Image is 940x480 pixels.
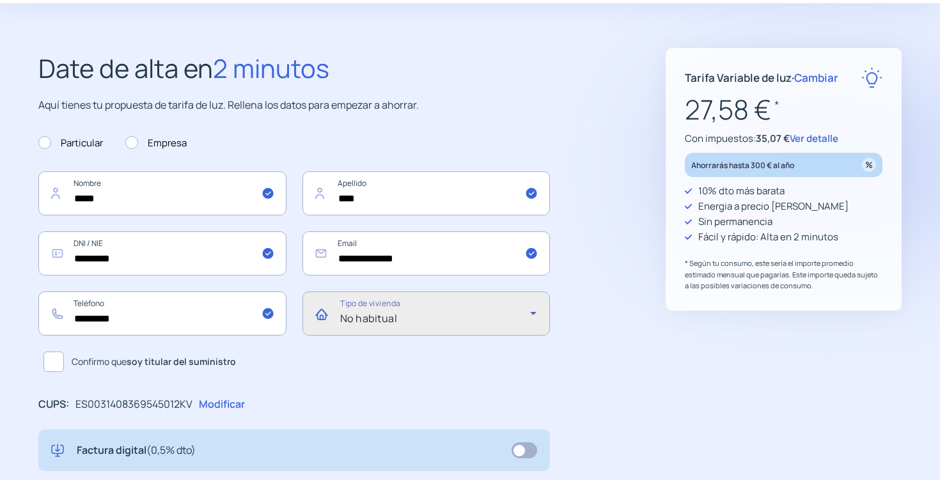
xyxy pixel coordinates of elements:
span: Confirmo que [72,355,236,369]
p: 10% dto más barata [698,183,785,199]
span: (0,5% dto) [146,443,196,457]
p: Ahorrarás hasta 300 € al año [691,158,794,173]
span: Ver detalle [790,132,838,145]
span: No habitual [340,311,398,325]
img: Trustpilot [739,350,829,359]
p: Modificar [199,396,245,413]
p: Tarifa Variable de luz · [685,69,838,86]
p: Energia a precio [PERSON_NAME] [698,199,849,214]
span: 35,07 € [756,132,790,145]
p: 27,58 € [685,88,882,131]
p: * Según tu consumo, este sería el importe promedio estimado mensual que pagarías. Este importe qu... [685,258,882,291]
span: 2 minutos [213,50,329,86]
img: digital-invoice.svg [51,442,64,459]
p: Aquí tienes tu propuesta de tarifa de luz. Rellena los datos para empezar a ahorrar. [38,97,550,114]
span: Cambiar [794,70,838,85]
p: Sin permanencia [698,214,772,229]
mat-label: Tipo de vivienda [340,298,400,309]
p: Factura digital [77,442,196,459]
p: CUPS: [38,396,69,413]
p: ES0031408369545012KV [75,396,192,413]
p: Fácil y rápido: Alta en 2 minutos [698,229,838,245]
p: "Rapidez y buen trato al cliente" [710,327,858,343]
p: Con impuestos: [685,131,882,146]
label: Particular [38,135,103,151]
b: soy titular del suministro [127,355,236,368]
img: rate-E.svg [861,67,882,88]
h2: Date de alta en [38,48,550,89]
label: Empresa [125,135,187,151]
img: percentage_icon.svg [862,158,876,172]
